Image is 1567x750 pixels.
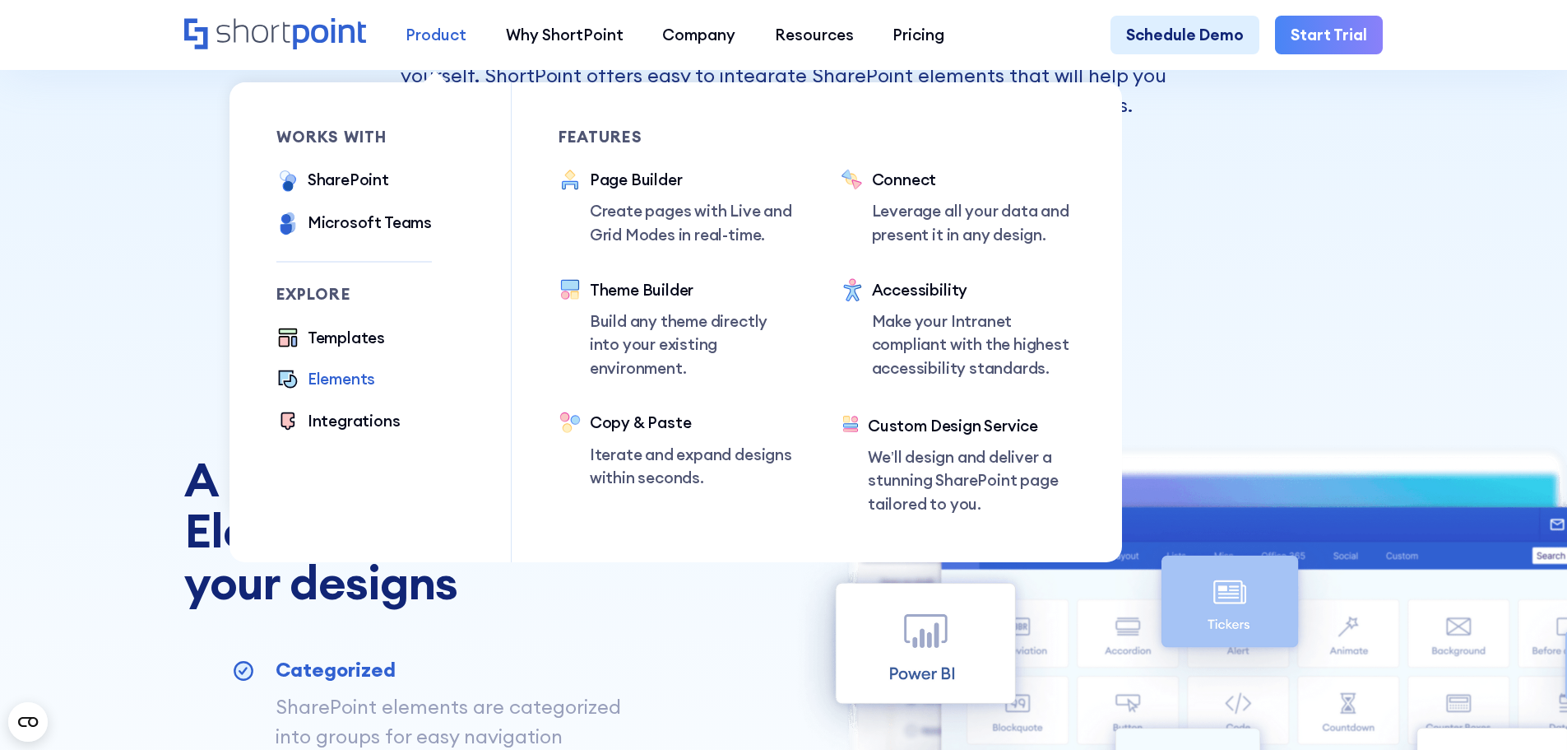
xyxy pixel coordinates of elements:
[1275,16,1383,55] a: Start Trial
[872,168,1076,192] div: Connect
[868,414,1075,438] div: Custom Design Service
[841,278,1076,383] a: AccessibilityMake your Intranet compliant with the highest accessibility standards.
[590,278,794,302] div: Theme Builder
[506,23,624,47] div: Why ShortPoint
[486,16,643,55] a: Why ShortPoint
[868,445,1075,516] p: We’ll design and deliver a stunning SharePoint page tailored to you.
[276,409,401,436] a: Integrations
[590,443,794,490] p: Iterate and expand designs within seconds.
[184,454,703,609] h2: A Library of SharePoint Elements to empower your designs
[308,168,389,192] div: SharePoint
[308,409,401,433] div: Integrations
[874,16,965,55] a: Pricing
[872,278,1076,302] div: Accessibility
[406,23,466,47] div: Product
[1485,671,1567,750] iframe: Chat Widget
[662,23,735,47] div: Company
[559,168,794,246] a: Page BuilderCreate pages with Live and Grid Modes in real-time.
[590,199,794,246] p: Create pages with Live and Grid Modes in real-time.
[559,411,794,489] a: Copy & PasteIterate and expand designs within seconds.
[590,411,794,435] div: Copy & Paste
[872,199,1076,246] p: Leverage all your data and present it in any design.
[8,702,48,742] button: Open CMP widget
[308,367,375,391] div: Elements
[775,23,854,47] div: Resources
[642,16,755,55] a: Company
[308,211,432,235] div: Microsoft Teams
[841,168,1076,246] a: ConnectLeverage all your data and present it in any design.
[276,211,432,238] a: Microsoft Teams
[1110,16,1259,55] a: Schedule Demo
[276,367,376,394] a: Elements
[559,278,794,380] a: Theme BuilderBuild any theme directly into your existing environment.
[590,168,794,192] div: Page Builder
[755,16,874,55] a: Resources
[276,326,385,352] a: Templates
[184,18,366,52] a: Home
[892,23,944,47] div: Pricing
[841,414,1076,516] a: Custom Design ServiceWe’ll design and deliver a stunning SharePoint page tailored to you.
[276,168,389,195] a: SharePoint
[276,655,660,685] h3: Categorized
[386,16,486,55] a: Product
[276,129,433,145] div: works with
[559,129,794,145] div: Features
[276,286,433,302] div: Explore
[590,310,794,380] p: Build any theme directly into your existing environment.
[308,326,385,350] div: Templates
[872,310,1076,380] p: Make your Intranet compliant with the highest accessibility standards.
